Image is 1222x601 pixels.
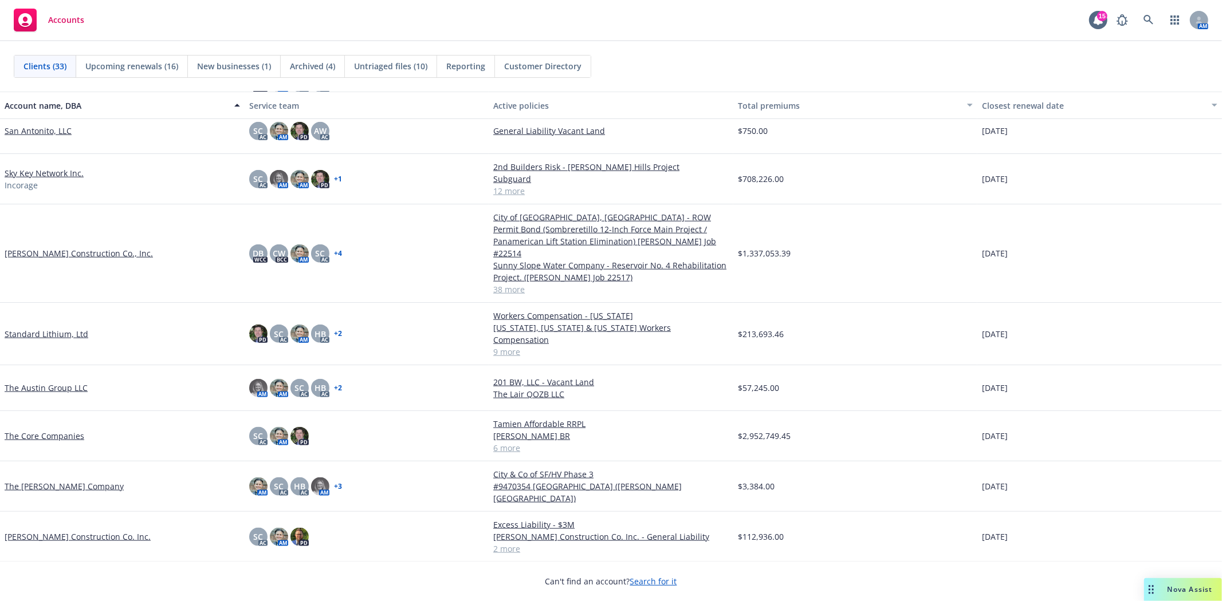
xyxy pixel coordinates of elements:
[493,259,729,283] a: Sunny Slope Water Company - Reservoir No. 4 Rehabilitation Project. ([PERSON_NAME] Job 22517)
[493,100,729,112] div: Active policies
[253,430,263,442] span: SC
[23,60,66,72] span: Clients (33)
[733,92,978,119] button: Total premiums
[1168,584,1213,594] span: Nova Assist
[1144,578,1222,601] button: Nova Assist
[315,382,326,394] span: HB
[274,328,284,340] span: SC
[1164,9,1186,31] a: Switch app
[334,385,342,392] a: + 2
[493,185,729,197] a: 12 more
[982,100,1205,112] div: Closest renewal date
[5,100,227,112] div: Account name, DBA
[977,92,1222,119] button: Closest renewal date
[270,170,288,188] img: photo
[5,125,72,137] a: San Antonito, LLC
[982,382,1008,394] span: [DATE]
[982,328,1008,340] span: [DATE]
[493,430,729,442] a: [PERSON_NAME] BR
[493,468,729,480] a: City & Co of SF/HV Phase 3
[311,477,329,496] img: photo
[738,125,768,137] span: $750.00
[270,427,288,445] img: photo
[738,328,784,340] span: $213,693.46
[493,161,729,173] a: 2nd Builders Risk - [PERSON_NAME] Hills Project
[249,379,268,397] img: photo
[354,60,427,72] span: Untriaged files (10)
[1137,9,1160,31] a: Search
[630,576,677,587] a: Search for it
[311,170,329,188] img: photo
[493,376,729,388] a: 201 BW, LLC - Vacant Land
[334,330,342,337] a: + 2
[982,480,1008,492] span: [DATE]
[738,531,784,543] span: $112,936.00
[197,60,271,72] span: New businesses (1)
[290,122,309,140] img: photo
[274,480,284,492] span: SC
[294,480,305,492] span: HB
[982,531,1008,543] span: [DATE]
[334,483,342,490] a: + 3
[315,247,325,259] span: SC
[334,250,342,257] a: + 4
[489,92,733,119] button: Active policies
[290,528,309,546] img: photo
[270,122,288,140] img: photo
[270,528,288,546] img: photo
[1111,9,1134,31] a: Report a Bug
[982,125,1008,137] span: [DATE]
[493,531,729,543] a: [PERSON_NAME] Construction Co. Inc. - General Liability
[5,179,38,191] span: Incorage
[738,173,784,185] span: $708,226.00
[5,531,151,543] a: [PERSON_NAME] Construction Co. Inc.
[315,328,326,340] span: HB
[1144,578,1158,601] div: Drag to move
[738,480,775,492] span: $3,384.00
[493,310,729,322] a: Workers Compensation - [US_STATE]
[493,322,729,346] a: [US_STATE], [US_STATE] & [US_STATE] Workers Compensation
[290,325,309,343] img: photo
[738,247,791,259] span: $1,337,053.39
[982,173,1008,185] span: [DATE]
[493,211,729,259] a: City of [GEOGRAPHIC_DATA], [GEOGRAPHIC_DATA] - ROW Permit Bond (Sombreretillo 12-Inch Force Main ...
[245,92,489,119] button: Service team
[1097,11,1107,21] div: 15
[253,247,264,259] span: DB
[290,427,309,445] img: photo
[9,4,89,36] a: Accounts
[5,382,88,394] a: The Austin Group LLC
[253,173,263,185] span: SC
[273,247,285,259] span: CW
[493,283,729,295] a: 38 more
[253,531,263,543] span: SC
[493,480,729,504] a: #9470354 [GEOGRAPHIC_DATA] ([PERSON_NAME][GEOGRAPHIC_DATA])
[493,173,729,185] a: Subguard
[545,575,677,587] span: Can't find an account?
[982,247,1008,259] span: [DATE]
[493,346,729,358] a: 9 more
[5,430,84,442] a: The Core Companies
[504,60,581,72] span: Customer Directory
[48,15,84,25] span: Accounts
[249,477,268,496] img: photo
[446,60,485,72] span: Reporting
[5,480,124,492] a: The [PERSON_NAME] Company
[249,100,485,112] div: Service team
[738,430,791,442] span: $2,952,749.45
[290,170,309,188] img: photo
[5,328,88,340] a: Standard Lithium, Ltd
[270,379,288,397] img: photo
[982,430,1008,442] span: [DATE]
[493,418,729,430] a: Tamien Affordable RRPL
[334,176,342,183] a: + 1
[493,543,729,555] a: 2 more
[738,100,961,112] div: Total premiums
[738,382,779,394] span: $57,245.00
[249,325,268,343] img: photo
[85,60,178,72] span: Upcoming renewals (16)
